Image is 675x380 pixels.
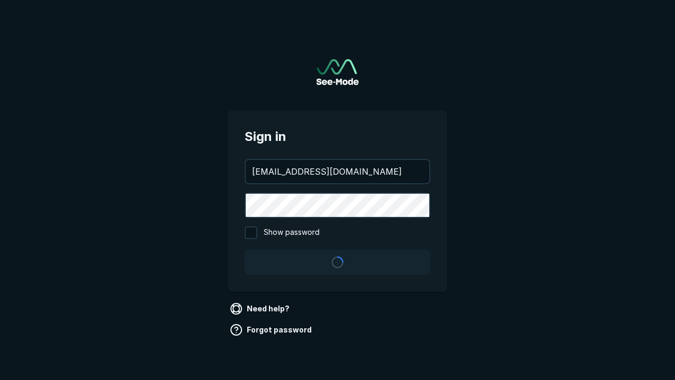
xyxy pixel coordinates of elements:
span: Sign in [245,127,430,146]
span: Show password [264,226,320,239]
a: Need help? [228,300,294,317]
input: your@email.com [246,160,429,183]
img: See-Mode Logo [316,59,359,85]
a: Go to sign in [316,59,359,85]
a: Forgot password [228,321,316,338]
